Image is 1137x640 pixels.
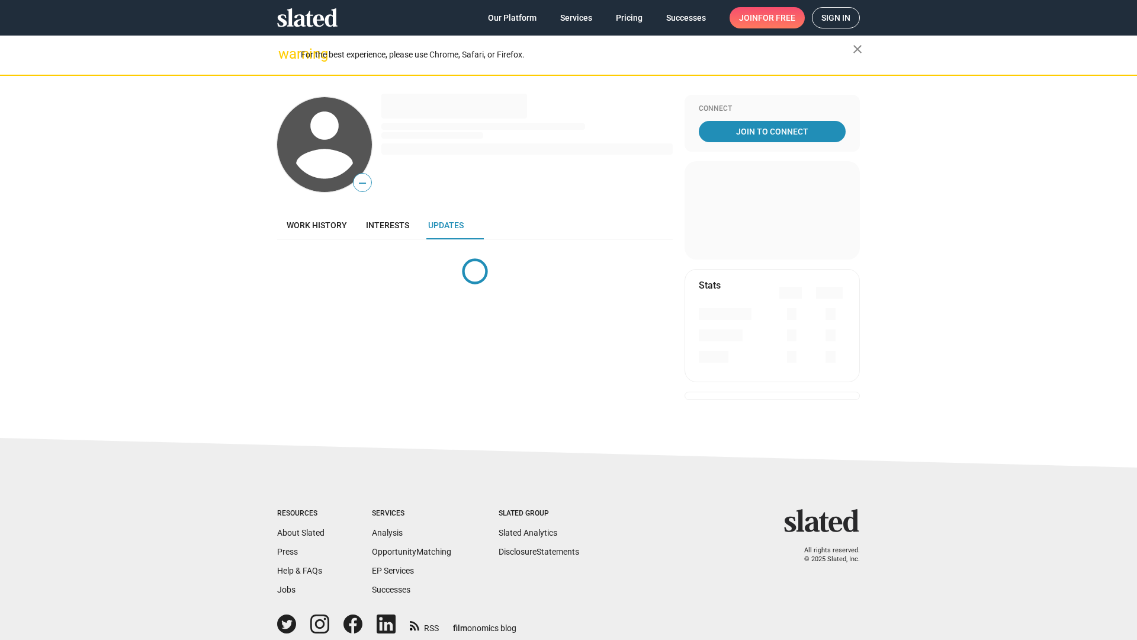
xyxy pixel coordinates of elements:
mat-icon: close [850,42,865,56]
a: Successes [657,7,715,28]
a: RSS [410,616,439,634]
a: Analysis [372,528,403,537]
a: Updates [419,211,473,239]
span: Sign in [821,8,850,28]
span: Updates [428,220,464,230]
a: DisclosureStatements [499,547,579,556]
a: Pricing [606,7,652,28]
span: — [354,175,371,191]
a: Interests [356,211,419,239]
a: Help & FAQs [277,566,322,575]
a: OpportunityMatching [372,547,451,556]
a: Jobs [277,585,296,594]
a: Sign in [812,7,860,28]
a: filmonomics blog [453,613,516,634]
a: Slated Analytics [499,528,557,537]
a: Press [277,547,298,556]
span: Services [560,7,592,28]
div: Slated Group [499,509,579,519]
mat-card-title: Stats [699,279,721,292]
a: About Slated [277,528,325,537]
a: Join To Connect [699,121,846,142]
span: Our Platform [488,7,537,28]
mat-icon: warning [278,47,293,61]
a: Successes [372,585,410,594]
p: All rights reserved. © 2025 Slated, Inc. [792,546,860,564]
div: Connect [699,104,846,114]
a: Work history [277,211,356,239]
span: Work history [287,220,347,230]
a: EP Services [372,566,414,575]
span: film [453,623,467,633]
span: for free [758,7,795,28]
a: Our Platform [478,7,546,28]
span: Interests [366,220,409,230]
span: Join [739,7,795,28]
span: Pricing [616,7,643,28]
span: Join To Connect [701,121,843,142]
div: Services [372,509,451,519]
a: Joinfor free [730,7,805,28]
div: For the best experience, please use Chrome, Safari, or Firefox. [301,47,853,63]
span: Successes [666,7,706,28]
div: Resources [277,509,325,519]
a: Services [551,7,602,28]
